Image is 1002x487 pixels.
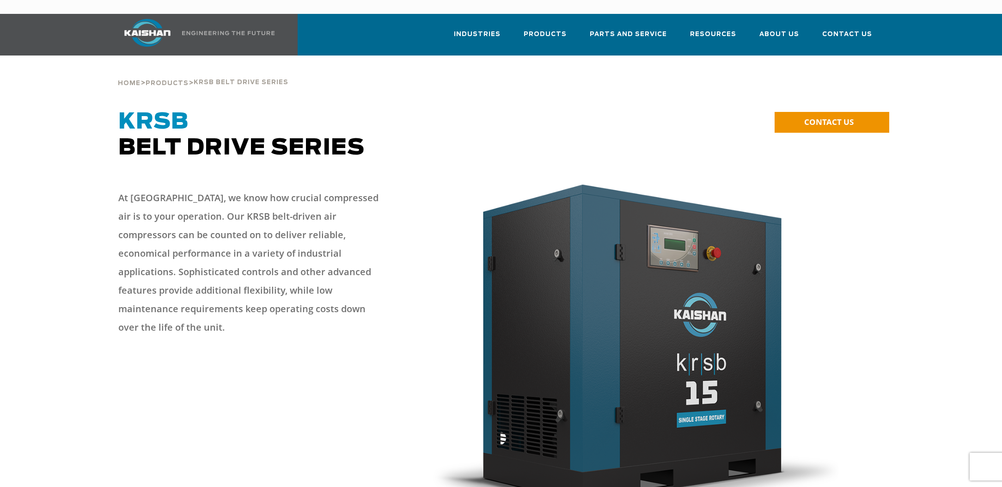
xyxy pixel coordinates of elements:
div: > > [118,55,288,91]
a: Products [524,22,567,54]
a: Home [118,79,141,87]
a: Kaishan USA [113,14,276,55]
p: At [GEOGRAPHIC_DATA], we know how crucial compressed air is to your operation. Our KRSB belt-driv... [118,189,386,337]
span: CONTACT US [804,117,854,127]
span: Home [118,80,141,86]
a: About Us [759,22,799,54]
span: KRSB [118,111,189,133]
span: Industries [454,29,501,40]
a: Resources [690,22,736,54]
img: kaishan logo [113,19,182,47]
span: Parts and Service [590,29,667,40]
img: Engineering the future [182,31,275,35]
span: Products [146,80,189,86]
span: krsb belt drive series [194,80,288,86]
span: Products [524,29,567,40]
a: Products [146,79,189,87]
a: Contact Us [822,22,872,54]
span: Contact Us [822,29,872,40]
span: Resources [690,29,736,40]
span: About Us [759,29,799,40]
a: Industries [454,22,501,54]
span: Belt Drive Series [118,111,365,159]
a: CONTACT US [775,112,889,133]
a: Parts and Service [590,22,667,54]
